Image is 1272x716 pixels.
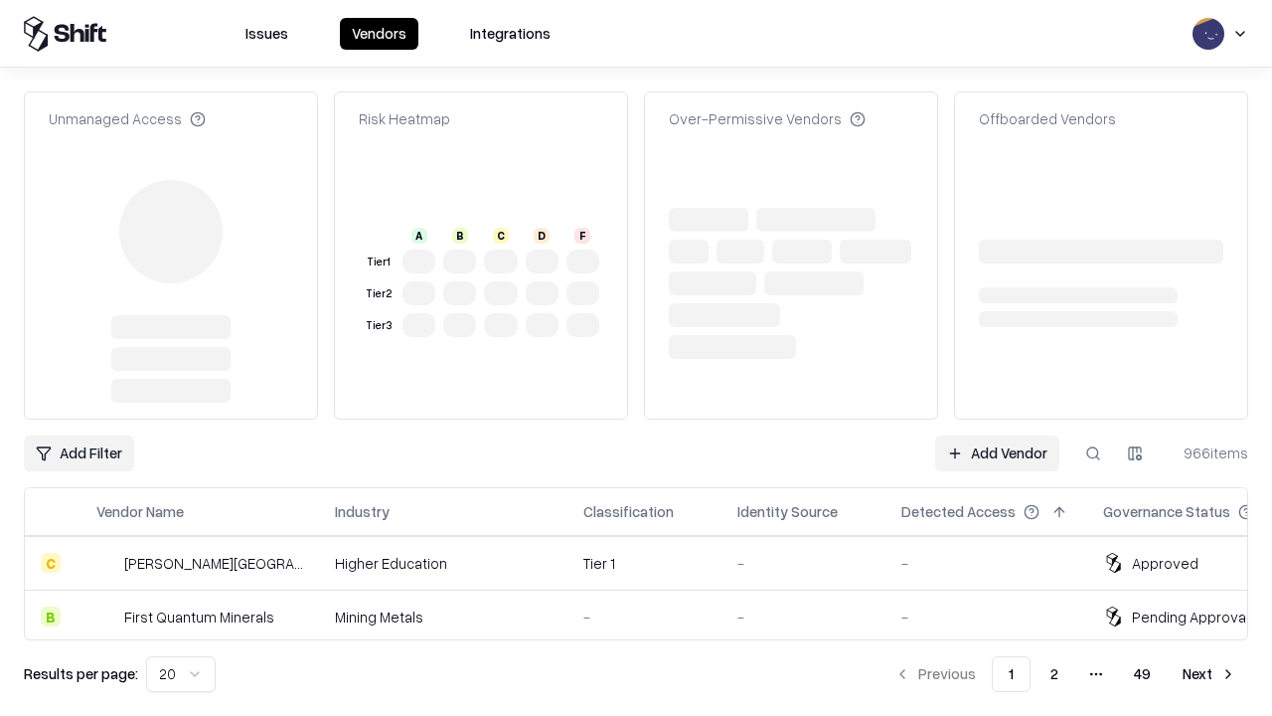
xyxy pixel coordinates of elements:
[124,607,274,627] div: First Quantum Minerals
[737,501,838,522] div: Identity Source
[901,607,1071,627] div: -
[534,228,550,244] div: D
[41,607,61,626] div: B
[335,553,552,574] div: Higher Education
[234,18,300,50] button: Issues
[49,108,206,129] div: Unmanaged Access
[583,553,706,574] div: Tier 1
[737,553,870,574] div: -
[452,228,468,244] div: B
[1132,553,1198,574] div: Approved
[124,553,303,574] div: [PERSON_NAME][GEOGRAPHIC_DATA]
[493,228,509,244] div: C
[363,254,395,270] div: Tier 1
[24,663,138,684] p: Results per page:
[1034,656,1074,692] button: 2
[363,285,395,302] div: Tier 2
[1118,656,1167,692] button: 49
[335,501,390,522] div: Industry
[96,501,184,522] div: Vendor Name
[359,108,450,129] div: Risk Heatmap
[992,656,1031,692] button: 1
[979,108,1116,129] div: Offboarded Vendors
[96,553,116,573] img: Reichman University
[1171,656,1248,692] button: Next
[901,501,1016,522] div: Detected Access
[411,228,427,244] div: A
[41,553,61,573] div: C
[1169,443,1248,463] div: 966 items
[340,18,418,50] button: Vendors
[96,607,116,626] img: First Quantum Minerals
[335,607,552,627] div: Mining Metals
[935,436,1059,471] a: Add Vendor
[583,501,674,522] div: Classification
[669,108,866,129] div: Over-Permissive Vendors
[1132,607,1249,627] div: Pending Approval
[882,656,1248,692] nav: pagination
[363,317,395,334] div: Tier 3
[1103,501,1230,522] div: Governance Status
[24,436,134,471] button: Add Filter
[737,607,870,627] div: -
[901,553,1071,574] div: -
[583,607,706,627] div: -
[574,228,590,244] div: F
[458,18,562,50] button: Integrations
